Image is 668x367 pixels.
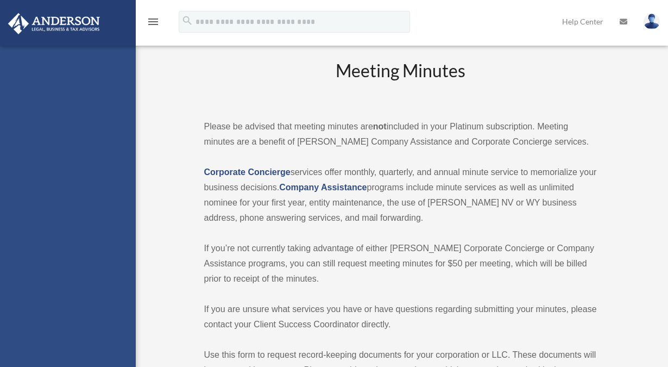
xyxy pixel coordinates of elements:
[147,15,160,28] i: menu
[373,122,387,131] strong: not
[181,15,193,27] i: search
[204,167,291,177] a: Corporate Concierge
[204,302,597,332] p: If you are unsure what services you have or have questions regarding submitting your minutes, ple...
[147,19,160,28] a: menu
[5,13,103,34] img: Anderson Advisors Platinum Portal
[279,183,367,192] a: Company Assistance
[204,119,597,150] p: Please be advised that meeting minutes are included in your Platinum subscription. Meeting minute...
[204,59,597,104] h2: Meeting Minutes
[204,241,597,287] p: If you’re not currently taking advantage of either [PERSON_NAME] Corporate Concierge or Company A...
[644,14,660,29] img: User Pic
[204,165,597,226] p: services offer monthly, quarterly, and annual minute service to memorialize your business decisio...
